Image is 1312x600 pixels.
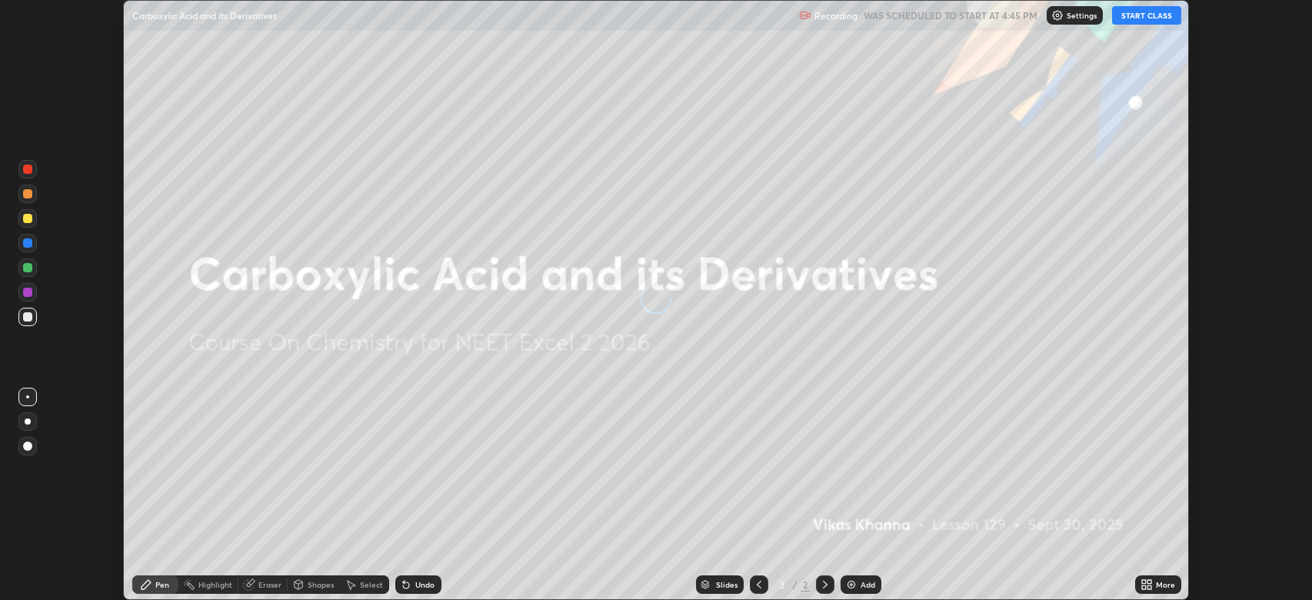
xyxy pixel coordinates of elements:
[801,578,810,592] div: 2
[198,581,232,588] div: Highlight
[793,580,798,589] div: /
[864,8,1037,22] h5: WAS SCHEDULED TO START AT 4:45 PM
[1112,6,1181,25] button: START CLASS
[814,10,857,22] p: Recording
[1156,581,1175,588] div: More
[1051,9,1064,22] img: class-settings-icons
[845,578,857,591] img: add-slide-button
[716,581,738,588] div: Slides
[258,581,281,588] div: Eraser
[308,581,334,588] div: Shapes
[1067,12,1097,19] p: Settings
[799,9,811,22] img: recording.375f2c34.svg
[861,581,875,588] div: Add
[155,581,169,588] div: Pen
[132,9,277,22] p: Carboxylic Acid and its Derivatives
[774,580,790,589] div: 2
[415,581,435,588] div: Undo
[360,581,383,588] div: Select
